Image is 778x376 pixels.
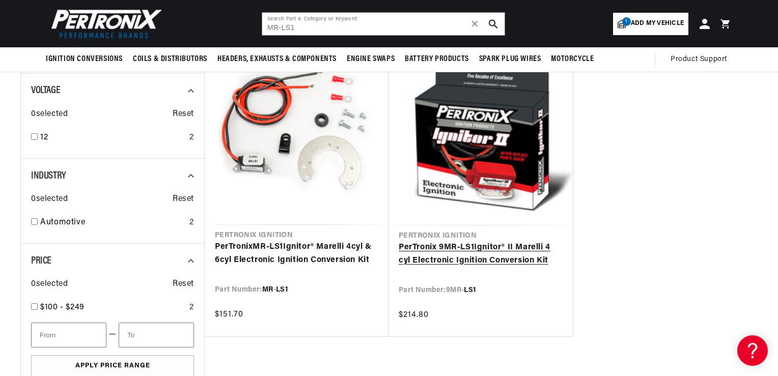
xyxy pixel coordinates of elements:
span: Add my vehicle [631,19,684,28]
div: 2 [189,301,194,314]
span: Product Support [671,54,727,65]
span: Spark Plug Wires [479,54,541,65]
a: PerTronixMR-LS1Ignitor® Marelli 4cyl & 6cyl Electronic Ignition Conversion Kit [215,241,378,267]
span: Reset [173,193,194,206]
a: Automotive [40,216,185,229]
span: Motorcycle [551,54,594,65]
summary: Ignition Conversions [46,47,128,71]
a: 1Add my vehicle [613,13,688,35]
span: 0 selected [31,193,68,206]
span: Voltage [31,85,60,96]
span: — [109,328,117,341]
div: 2 [189,216,194,229]
input: To [119,323,194,348]
span: Battery Products [405,54,469,65]
span: Price [31,256,51,266]
summary: Product Support [671,47,732,72]
a: PerTronix 9MR-LS1Ignitor® II Marelli 4 cyl Electronic Ignition Conversion Kit [399,241,563,267]
a: 12 [40,131,185,144]
summary: Battery Products [400,47,474,71]
span: Coils & Distributors [133,54,207,65]
summary: Engine Swaps [342,47,400,71]
span: $100 - $249 [40,303,85,311]
span: 1 [622,17,631,26]
input: Search Part #, Category or Keyword [262,13,505,35]
summary: Spark Plug Wires [474,47,546,71]
summary: Motorcycle [546,47,599,71]
img: Pertronix [46,6,163,41]
span: 0 selected [31,278,68,291]
span: Headers, Exhausts & Components [217,54,337,65]
span: 0 selected [31,108,68,121]
summary: Coils & Distributors [128,47,212,71]
button: search button [482,13,505,35]
div: 2 [189,131,194,144]
span: Engine Swaps [347,54,395,65]
span: Reset [173,108,194,121]
span: Industry [31,171,66,181]
span: Reset [173,278,194,291]
span: Ignition Conversions [46,54,123,65]
input: From [31,323,106,348]
summary: Headers, Exhausts & Components [212,47,342,71]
